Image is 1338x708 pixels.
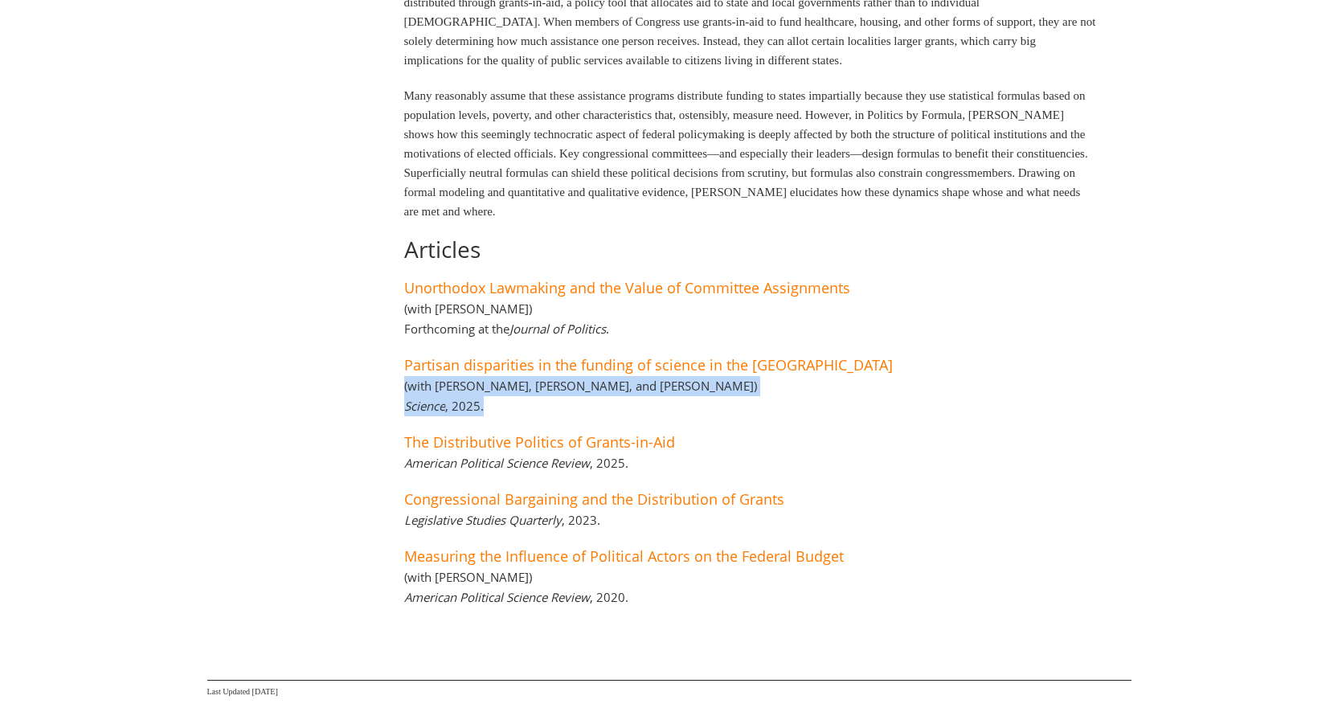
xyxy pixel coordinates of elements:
span: Last Updated [DATE] [207,687,278,696]
i: American Political Science Review [404,455,590,471]
h4: , 2023. [404,512,600,528]
i: Science [404,398,445,414]
i: Journal of Politics [509,321,606,337]
i: American Political Science Review [404,589,590,605]
a: Unorthodox Lawmaking and the Value of Committee Assignments [404,278,850,297]
a: Partisan disparities in the funding of science in the [GEOGRAPHIC_DATA] [404,355,893,374]
a: Measuring the Influence of Political Actors on the Federal Budget [404,546,844,566]
h4: (with [PERSON_NAME], [PERSON_NAME], and [PERSON_NAME]) , 2025. [404,378,757,414]
h4: (with [PERSON_NAME]) , 2020. [404,569,628,605]
h1: Articles [404,237,1098,262]
a: The Distributive Politics of Grants-in-Aid [404,432,675,452]
i: Legislative Studies Quarterly [404,512,562,528]
p: Many reasonably assume that these assistance programs distribute funding to states impartially be... [404,86,1098,221]
h4: , 2025. [404,455,628,471]
a: Congressional Bargaining and the Distribution of Grants [404,489,784,509]
h4: (with [PERSON_NAME]) Forthcoming at the . [404,301,609,337]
